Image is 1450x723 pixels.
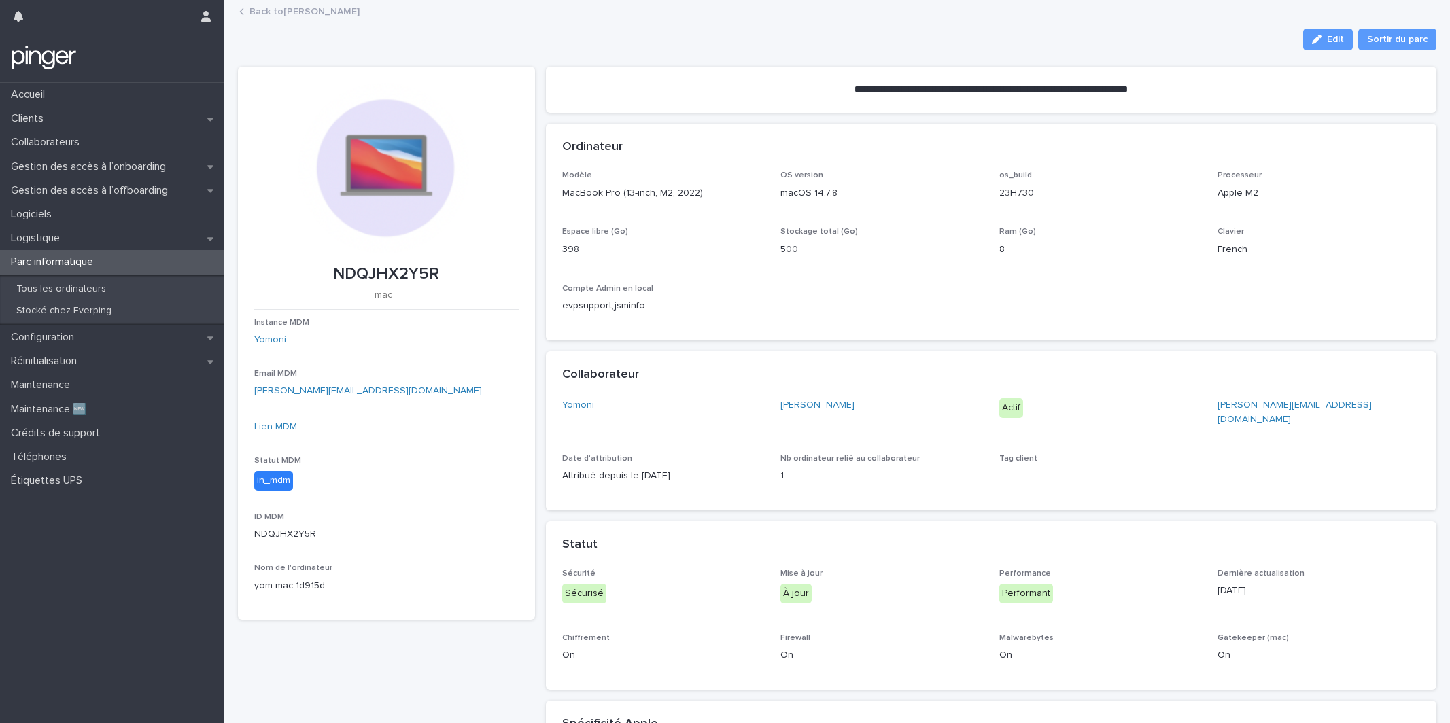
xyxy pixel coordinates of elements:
[254,289,513,301] p: mac
[5,403,97,416] p: Maintenance 🆕
[5,474,93,487] p: Étiquettes UPS
[1218,648,1420,663] p: On
[5,283,117,295] p: Tous les ordinateurs
[1218,243,1420,257] p: French
[1367,33,1428,46] span: Sortir du parc
[5,451,77,463] p: Téléphones
[999,469,1202,483] p: -
[562,299,765,313] p: evpsupport,jsminfo
[5,378,81,391] p: Maintenance
[5,88,56,101] p: Accueil
[254,319,309,327] span: Instance MDM
[562,285,653,293] span: Compte Admin en local
[999,634,1054,642] span: Malwarebytes
[999,569,1051,578] span: Performance
[562,398,594,412] a: Yomoni
[5,255,104,268] p: Parc informatique
[1218,569,1305,578] span: Dernière actualisation
[1218,584,1420,598] p: [DATE]
[999,455,1037,463] span: Tag client
[562,186,765,200] p: MacBook Pro (13-inch, M2, 2022)
[254,386,482,395] a: [PERSON_NAME][EMAIL_ADDRESS][DOMAIN_NAME]
[1218,186,1420,200] p: Apple M2
[1218,634,1289,642] span: Gatekeeper (mac)
[562,634,610,642] span: Chiffrement
[780,569,823,578] span: Mise à jour
[780,648,983,663] p: On
[5,160,177,173] p: Gestion des accès à l’onboarding
[562,469,765,483] p: Attribué depuis le [DATE]
[780,469,983,483] p: 1
[5,208,63,221] p: Logiciels
[780,243,983,257] p: 500
[780,228,858,236] span: Stockage total (Go)
[254,513,284,521] span: ID MDM
[254,471,293,491] div: in_mdm
[999,648,1202,663] p: On
[999,171,1032,179] span: os_build
[254,422,297,431] a: Lien MDM
[780,171,823,179] span: OS version
[5,305,122,317] p: Stocké chez Everping
[5,355,88,368] p: Réinitialisation
[5,427,111,440] p: Crédits de support
[254,527,519,542] p: NDQJHX2Y5R
[254,333,286,347] a: Yomoni
[1218,228,1244,236] span: Clavier
[5,184,179,197] p: Gestion des accès à l’offboarding
[1218,400,1372,424] a: [PERSON_NAME][EMAIL_ADDRESS][DOMAIN_NAME]
[562,140,623,155] h2: Ordinateur
[999,584,1053,603] div: Performant
[562,584,606,603] div: Sécurisé
[254,564,332,572] span: Nom de l'ordinateur
[780,186,983,200] p: macOS 14.7.8
[780,455,920,463] span: Nb ordinateur relié au collaborateur
[999,228,1036,236] span: Ram (Go)
[1218,171,1262,179] span: Processeur
[5,232,71,245] p: Logistique
[5,331,85,344] p: Configuration
[562,648,765,663] p: On
[780,584,812,603] div: À jour
[562,455,632,463] span: Date d'attribution
[562,171,592,179] span: Modèle
[1303,29,1353,50] button: Edit
[999,243,1202,257] p: 8
[254,579,519,593] p: yom-mac-1d915d
[11,44,77,71] img: mTgBEunGTSyRkCgitkcU
[999,398,1023,418] div: Actif
[562,569,595,578] span: Sécurité
[5,112,54,125] p: Clients
[780,398,855,412] a: [PERSON_NAME]
[780,634,810,642] span: Firewall
[562,368,639,383] h2: Collaborateur
[562,537,598,552] h2: Statut
[562,228,628,236] span: Espace libre (Go)
[254,370,297,378] span: Email MDM
[249,3,360,18] a: Back to[PERSON_NAME]
[1327,35,1344,44] span: Edit
[5,136,90,149] p: Collaborateurs
[254,264,519,284] p: NDQJHX2Y5R
[999,186,1202,200] p: 23H730
[1358,29,1436,50] button: Sortir du parc
[254,457,301,465] span: Statut MDM
[562,243,765,257] p: 398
